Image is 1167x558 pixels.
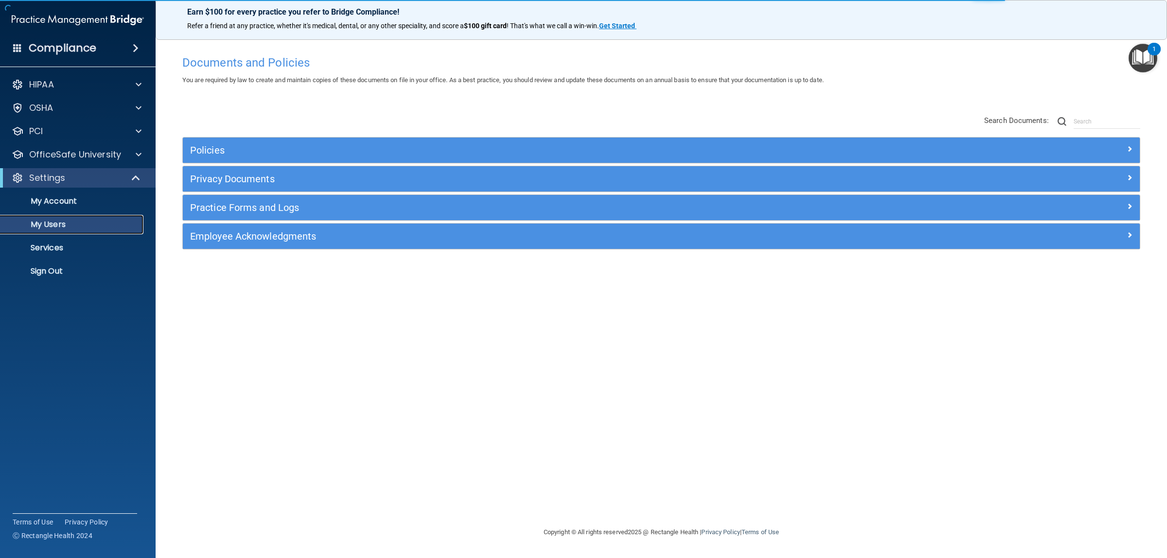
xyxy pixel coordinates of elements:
[12,149,141,160] a: OfficeSafe University
[1129,44,1157,72] button: Open Resource Center, 1 new notification
[65,517,108,527] a: Privacy Policy
[6,196,139,206] p: My Account
[190,202,893,213] h5: Practice Forms and Logs
[1058,117,1066,126] img: ic-search.3b580494.png
[190,145,893,156] h5: Policies
[984,116,1049,125] span: Search Documents:
[1152,49,1156,62] div: 1
[13,531,92,541] span: Ⓒ Rectangle Health 2024
[12,172,141,184] a: Settings
[6,243,139,253] p: Services
[187,7,1135,17] p: Earn $100 for every practice you refer to Bridge Compliance!
[6,266,139,276] p: Sign Out
[187,22,464,30] span: Refer a friend at any practice, whether it's medical, dental, or any other speciality, and score a
[190,171,1132,187] a: Privacy Documents
[484,517,839,548] div: Copyright © All rights reserved 2025 @ Rectangle Health | |
[464,22,507,30] strong: $100 gift card
[190,174,893,184] h5: Privacy Documents
[1074,114,1140,129] input: Search
[13,517,53,527] a: Terms of Use
[182,76,824,84] span: You are required by law to create and maintain copies of these documents on file in your office. ...
[742,528,779,536] a: Terms of Use
[6,220,139,229] p: My Users
[29,102,53,114] p: OSHA
[182,56,1140,69] h4: Documents and Policies
[29,41,96,55] h4: Compliance
[12,79,141,90] a: HIPAA
[12,102,141,114] a: OSHA
[29,149,121,160] p: OfficeSafe University
[12,10,144,30] img: PMB logo
[599,22,637,30] a: Get Started
[599,22,635,30] strong: Get Started
[190,200,1132,215] a: Practice Forms and Logs
[701,528,740,536] a: Privacy Policy
[190,228,1132,244] a: Employee Acknowledgments
[29,125,43,137] p: PCI
[190,142,1132,158] a: Policies
[507,22,599,30] span: ! That's what we call a win-win.
[29,172,65,184] p: Settings
[190,231,893,242] h5: Employee Acknowledgments
[12,125,141,137] a: PCI
[29,79,54,90] p: HIPAA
